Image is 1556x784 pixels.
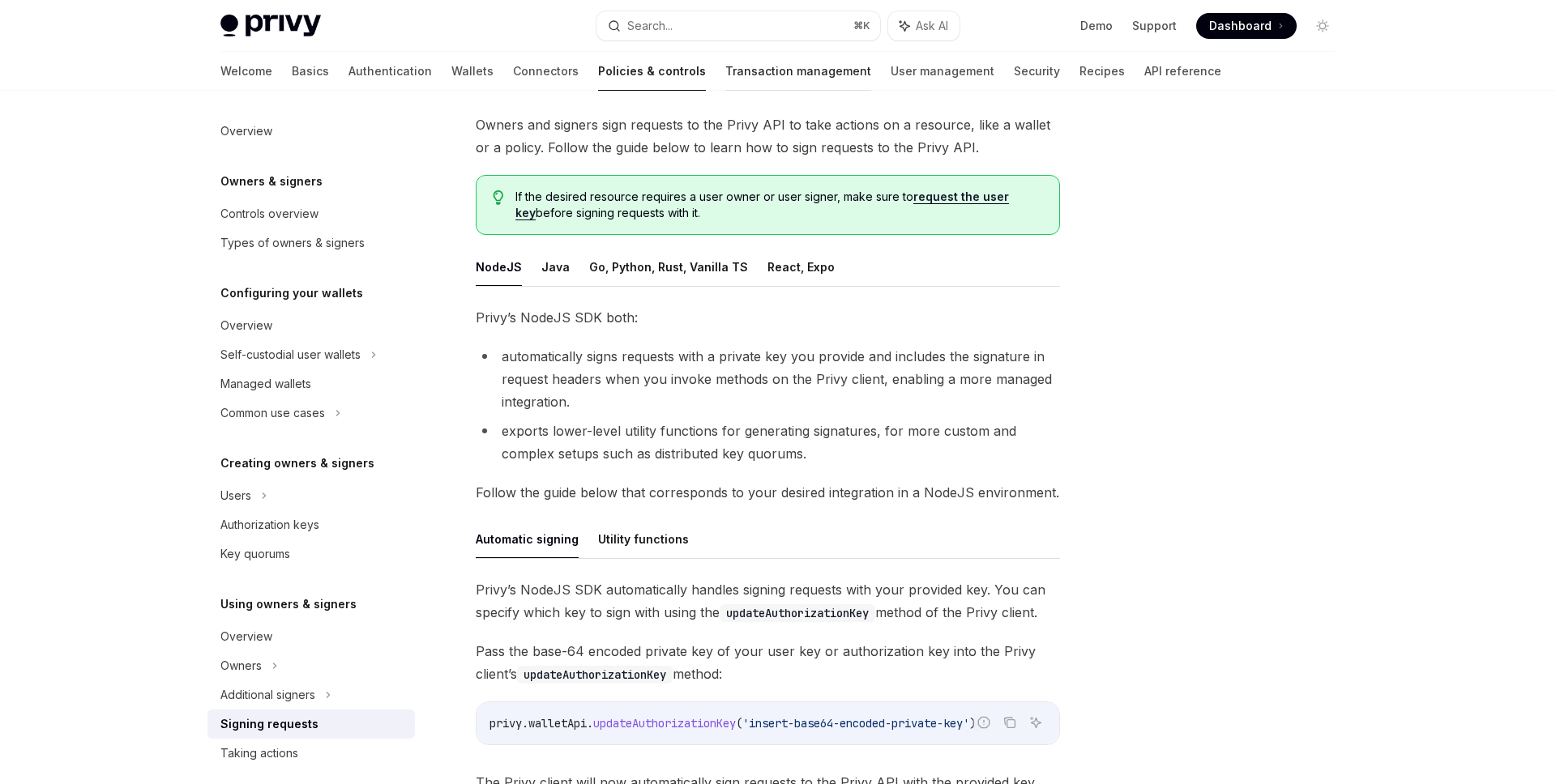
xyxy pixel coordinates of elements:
[1025,712,1046,733] button: Ask AI
[973,712,994,733] button: Report incorrect code
[1079,52,1125,91] a: Recipes
[476,248,522,286] button: NodeJS
[220,374,311,394] div: Managed wallets
[476,345,1060,413] li: automatically signs requests with a private key you provide and includes the signature in request...
[517,666,673,684] code: updateAuthorizationKey
[220,594,357,614] h5: Using owners & signers
[725,52,871,91] a: Transaction management
[220,685,315,705] div: Additional signers
[891,52,994,91] a: User management
[589,248,748,286] button: Go, Python, Rust, Vanilla TS
[1144,52,1221,91] a: API reference
[853,19,870,32] span: ⌘ K
[888,11,960,40] button: Ask AI
[207,311,415,340] a: Overview
[292,52,329,91] a: Basics
[220,204,318,224] div: Controls overview
[742,716,969,731] span: 'insert-base64-encoded-private-key'
[220,544,290,564] div: Key quorums
[207,510,415,539] a: Authorization keys
[207,709,415,739] a: Signing requests
[1014,52,1060,91] a: Security
[207,117,415,146] a: Overview
[220,345,361,364] div: Self-custodial user wallets
[207,369,415,398] a: Managed wallets
[593,716,736,731] span: updateAuthorizationKey
[220,121,272,141] div: Overview
[587,716,593,731] span: .
[451,52,494,91] a: Wallets
[220,233,365,253] div: Types of owners & signers
[220,52,272,91] a: Welcome
[476,420,1060,465] li: exports lower-level utility functions for generating signatures, for more custom and complex setu...
[522,716,528,731] span: .
[220,515,319,535] div: Authorization keys
[220,744,298,763] div: Taking actions
[999,712,1020,733] button: Copy the contents from the code block
[348,52,432,91] a: Authentication
[489,716,522,731] span: privy
[476,640,1060,685] span: Pass the base-64 encoded private key of your user key or authorization key into the Privy client’...
[767,248,835,286] button: React, Expo
[220,627,272,646] div: Overview
[1209,18,1272,34] span: Dashboard
[476,578,1060,624] span: Privy’s NodeJS SDK automatically handles signing requests with your provided key. You can specify...
[220,403,325,423] div: Common use cases
[598,52,706,91] a: Policies & controls
[220,283,363,303] h5: Configuring your wallets
[220,656,262,675] div: Owners
[220,714,318,734] div: Signing requests
[515,189,1043,221] span: If the desired resource requires a user owner or user signer, make sure to before signing request...
[220,316,272,335] div: Overview
[493,190,504,205] svg: Tip
[1310,13,1336,39] button: Toggle dark mode
[596,11,880,40] button: Search...⌘K
[220,486,251,505] div: Users
[736,716,742,731] span: (
[207,539,415,569] a: Key quorums
[1080,18,1113,34] a: Demo
[541,248,570,286] button: Java
[220,454,374,473] h5: Creating owners & signers
[220,15,321,37] img: light logo
[207,199,415,228] a: Controls overview
[969,716,976,731] span: )
[207,228,415,258] a: Types of owners & signers
[720,604,875,622] code: updateAuthorizationKey
[916,18,948,34] span: Ask AI
[1132,18,1177,34] a: Support
[1196,13,1297,39] a: Dashboard
[476,481,1060,504] span: Follow the guide below that corresponds to your desired integration in a NodeJS environment.
[627,16,673,36] div: Search...
[220,172,323,191] h5: Owners & signers
[598,520,689,558] button: Utility functions
[207,622,415,651] a: Overview
[476,113,1060,159] span: Owners and signers sign requests to the Privy API to take actions on a resource, like a wallet or...
[207,739,415,768] a: Taking actions
[528,716,587,731] span: walletApi
[513,52,579,91] a: Connectors
[476,520,579,558] button: Automatic signing
[476,306,1060,329] span: Privy’s NodeJS SDK both:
